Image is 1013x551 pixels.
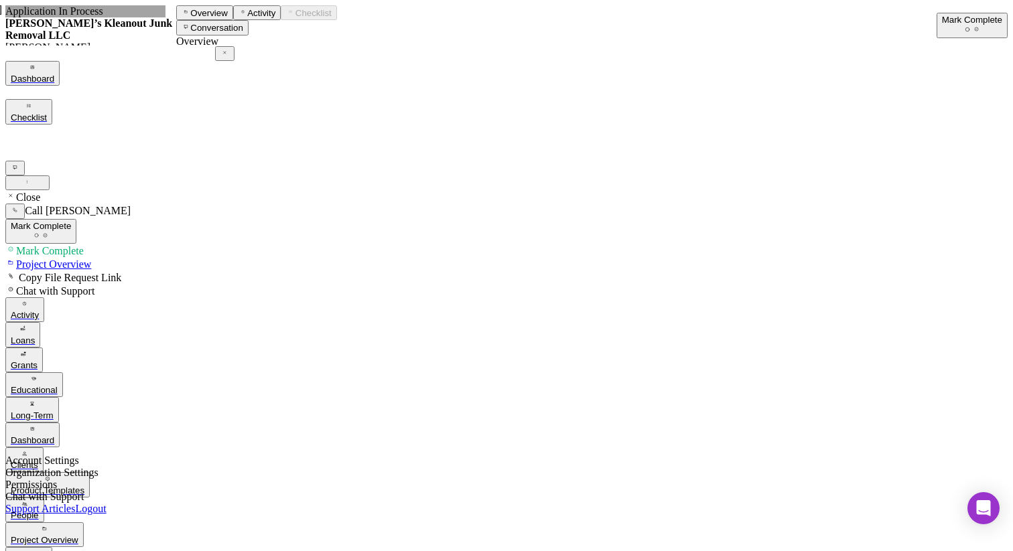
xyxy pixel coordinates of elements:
[5,61,1008,86] a: Dashboard
[5,204,1008,218] div: Call [PERSON_NAME]
[5,99,1008,124] a: Checklist
[5,397,59,422] button: Long-Term
[5,284,1008,297] div: Chat with Support
[11,310,39,320] div: Activity
[5,244,1008,257] div: Mark Complete
[5,422,60,447] button: Dashboard
[5,270,1008,284] div: Copy File Request Link
[11,410,54,420] div: Long-Term
[5,503,75,514] a: Support Articles
[942,15,1002,25] div: Mark Complete
[11,435,54,445] div: Dashboard
[176,20,249,35] button: Conversation
[5,397,1008,422] a: Long-Term
[5,17,172,41] b: [PERSON_NAME]’s Kleanout Junk Removal LLC
[11,385,58,395] div: Educational
[5,522,1008,547] a: Project Overview
[5,297,1008,322] a: Activity
[11,221,71,231] div: Mark Complete
[5,258,91,270] a: Project Overview
[5,219,76,244] button: Mark Complete
[11,335,35,345] div: Loans
[5,322,1008,347] a: Loans
[5,372,63,397] button: Educational
[5,491,107,503] div: Chat with Support
[5,297,44,322] button: Activity
[5,190,1008,204] div: Close
[5,447,1008,472] a: Clients
[5,322,40,347] button: Loans
[281,5,336,20] button: Checklist
[937,13,1008,37] button: Mark Complete
[5,447,44,472] button: Clients
[5,472,1008,497] a: Product Templates
[295,8,332,18] label: Checklist
[967,492,1000,524] div: Open Intercom Messenger
[5,347,43,372] button: Grants
[5,422,1008,447] a: Dashboard
[5,522,84,547] button: Project Overview
[247,8,275,18] label: Activity
[5,347,1008,372] a: Grants
[5,372,1008,397] a: Educational
[11,360,38,370] div: Grants
[11,112,47,123] div: Checklist
[5,497,1008,522] a: People
[11,535,78,545] div: Project Overview
[5,455,107,467] div: Account Settings
[5,479,107,491] div: Permissions
[190,8,228,18] label: Overview
[5,42,176,66] div: [PERSON_NAME] [PERSON_NAME]
[5,5,165,17] div: Application In Process
[176,35,937,48] div: Overview
[5,99,52,124] button: Checklist
[5,467,107,479] div: Organization Settings
[5,61,60,86] button: Dashboard
[233,5,281,20] button: Activity
[176,5,233,20] button: Overview
[11,74,54,84] div: Dashboard
[190,23,243,33] label: Conversation
[11,510,39,520] div: People
[75,503,106,514] a: Logout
